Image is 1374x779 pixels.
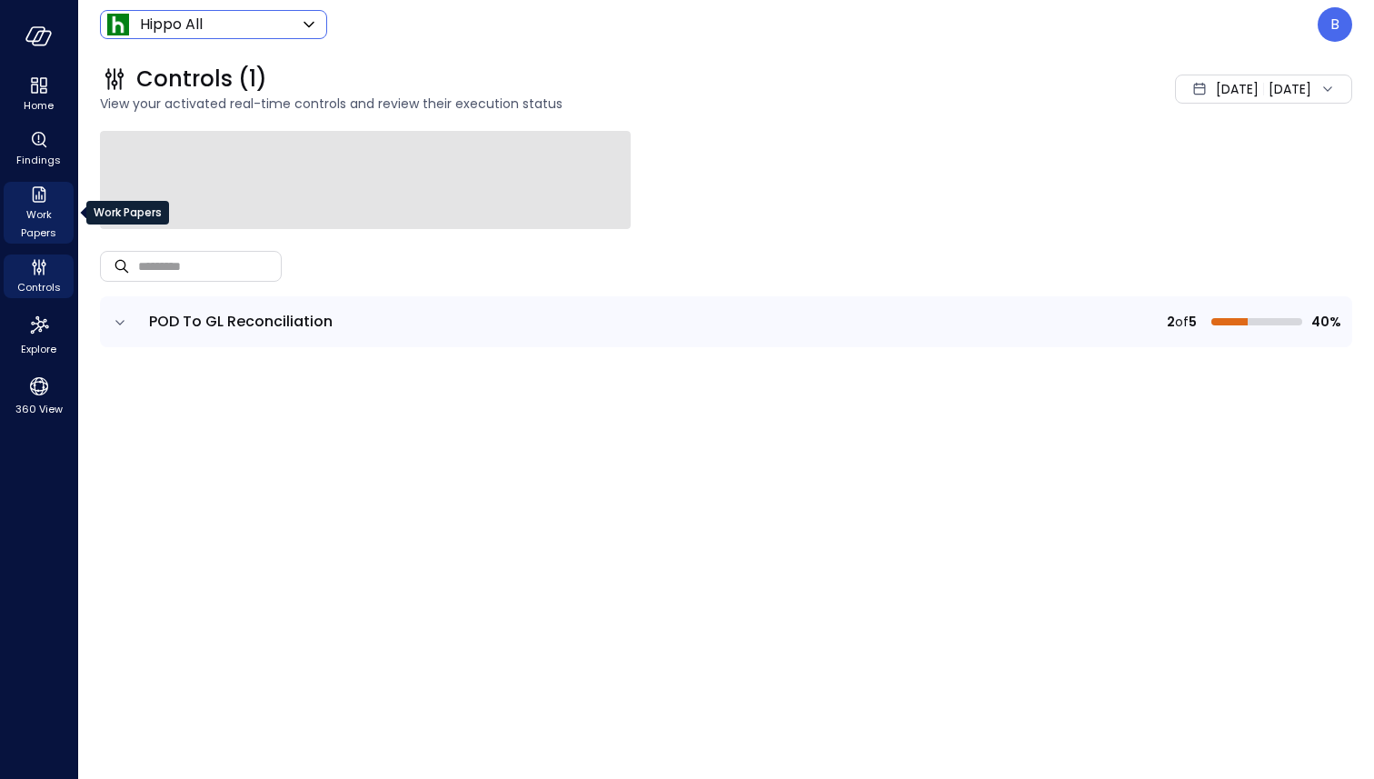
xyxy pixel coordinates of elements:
div: Work Papers [86,201,169,225]
span: 40% [1309,312,1341,332]
span: of [1175,312,1189,332]
div: Home [4,73,74,116]
div: Boaz [1318,7,1352,42]
button: expand row [111,314,129,332]
span: 360 View [15,400,63,418]
div: 360 View [4,371,74,420]
span: Home [24,96,54,115]
div: Findings [4,127,74,171]
span: View your activated real-time controls and review their execution status [100,94,907,114]
span: [DATE] [1216,79,1259,99]
span: Work Papers [11,205,66,242]
span: POD To GL Reconciliation [149,311,333,332]
p: B [1330,14,1339,35]
img: Icon [107,14,129,35]
span: Controls (1) [136,65,267,94]
span: Controls [17,278,61,296]
span: Explore [21,340,56,358]
span: 2 [1167,312,1175,332]
p: Hippo All [140,14,203,35]
span: Findings [16,151,61,169]
div: Explore [4,309,74,360]
div: Controls [4,255,74,298]
div: Work Papers [4,182,74,244]
span: 5 [1189,312,1197,332]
